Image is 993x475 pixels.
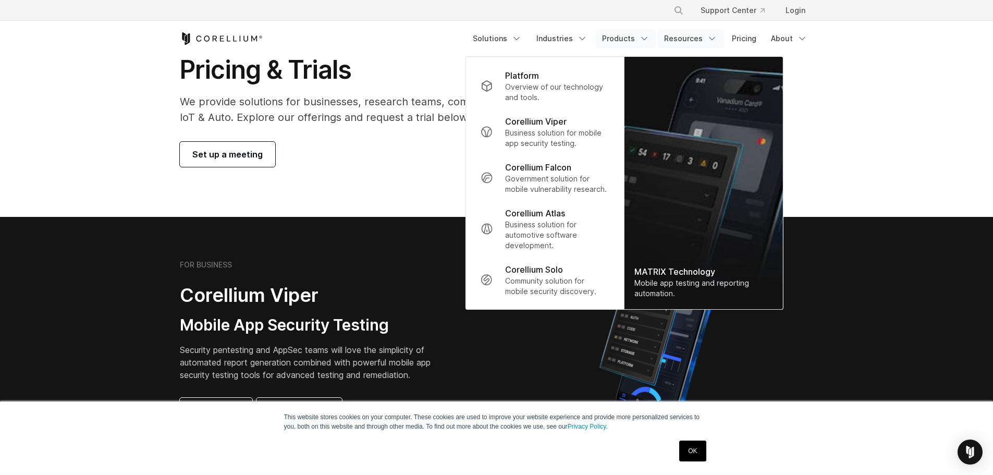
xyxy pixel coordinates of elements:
a: Corellium Solo Community solution for mobile security discovery. [472,257,617,303]
p: This website stores cookies on your computer. These cookies are used to improve your website expe... [284,412,709,431]
p: Business solution for mobile app security testing. [505,128,609,149]
button: Search [669,1,688,20]
div: Navigation Menu [467,29,814,48]
div: Navigation Menu [661,1,814,20]
a: Platform Overview of our technology and tools. [472,63,617,109]
h6: FOR BUSINESS [180,260,232,270]
a: Login [777,1,814,20]
p: Community solution for mobile security discovery. [505,276,609,297]
a: Pricing [726,29,763,48]
p: Corellium Falcon [505,161,571,174]
p: Platform [505,69,539,82]
h1: Pricing & Trials [180,54,595,86]
a: Industries [530,29,594,48]
p: Overview of our technology and tools. [505,82,609,103]
a: Set up a meeting [180,142,275,167]
h3: Mobile App Security Testing [180,315,447,335]
img: Matrix_WebNav_1x [624,57,782,309]
p: Security pentesting and AppSec teams will love the simplicity of automated report generation comb... [180,344,447,381]
p: Corellium Solo [505,263,563,276]
a: Corellium Home [180,32,263,45]
a: Corellium Falcon Government solution for mobile vulnerability research. [472,155,617,201]
a: Resources [658,29,724,48]
a: Corellium Viper Business solution for mobile app security testing. [472,109,617,155]
p: Corellium Atlas [505,207,565,220]
a: About [765,29,814,48]
p: Corellium Viper [505,115,567,128]
h2: Corellium Viper [180,284,447,307]
div: Mobile app testing and reporting automation. [634,278,772,299]
a: Request a trial [256,398,342,423]
p: We provide solutions for businesses, research teams, community individuals, and IoT & Auto. Explo... [180,94,595,125]
p: Government solution for mobile vulnerability research. [505,174,609,194]
p: Business solution for automotive software development. [505,220,609,251]
a: OK [679,441,706,461]
img: Corellium MATRIX automated report on iPhone showing app vulnerability test results across securit... [582,250,739,433]
a: Corellium Atlas Business solution for automotive software development. [472,201,617,257]
a: MATRIX Technology Mobile app testing and reporting automation. [624,57,782,309]
a: Solutions [467,29,528,48]
a: Support Center [692,1,773,20]
span: Set up a meeting [192,148,263,161]
div: Open Intercom Messenger [958,440,983,465]
a: Products [596,29,656,48]
div: MATRIX Technology [634,265,772,278]
a: Learn more [180,398,252,423]
a: Privacy Policy. [568,423,608,430]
